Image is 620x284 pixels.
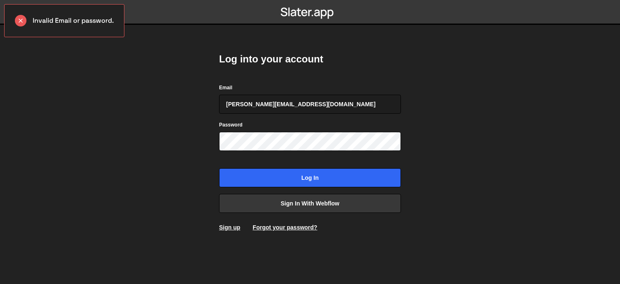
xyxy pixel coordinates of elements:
[219,194,401,213] a: Sign in with Webflow
[253,224,317,231] a: Forgot your password?
[219,84,232,92] label: Email
[219,168,401,187] input: Log in
[4,4,124,37] div: Invalid Email or password.
[219,224,240,231] a: Sign up
[219,121,243,129] label: Password
[219,53,401,66] h2: Log into your account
